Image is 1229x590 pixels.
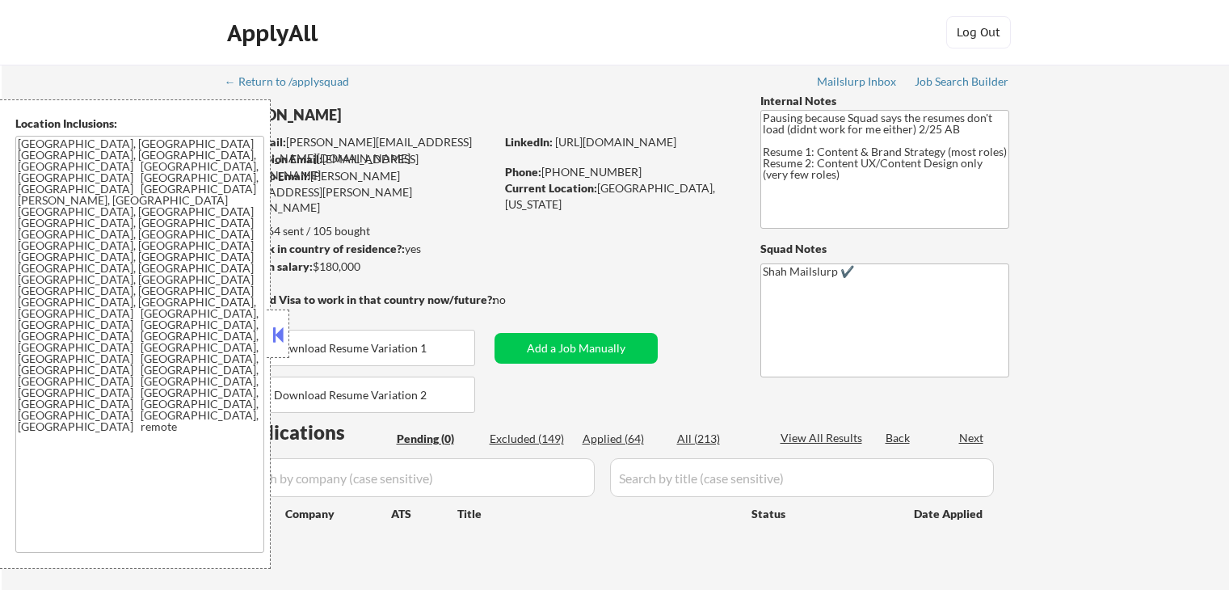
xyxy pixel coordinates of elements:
div: yes [225,241,490,257]
div: no [493,292,539,308]
div: Applied (64) [583,431,663,447]
div: [PERSON_NAME][EMAIL_ADDRESS][PERSON_NAME][DOMAIN_NAME] [227,134,495,166]
a: ← Return to /applysquad [225,75,364,91]
a: Job Search Builder [915,75,1009,91]
div: [PERSON_NAME][EMAIL_ADDRESS][PERSON_NAME][DOMAIN_NAME] [226,168,495,216]
button: Log Out [946,16,1011,48]
strong: Will need Visa to work in that country now/future?: [226,293,495,306]
div: Squad Notes [760,241,1009,257]
a: Mailslurp Inbox [817,75,898,91]
div: All (213) [677,431,758,447]
div: Status [751,499,890,528]
strong: LinkedIn: [505,135,553,149]
div: Pending (0) [397,431,478,447]
div: Title [457,506,736,522]
div: [GEOGRAPHIC_DATA], [US_STATE] [505,180,734,212]
div: View All Results [781,430,867,446]
div: Excluded (149) [490,431,570,447]
div: Location Inclusions: [15,116,264,132]
button: Download Resume Variation 1 [226,330,475,366]
button: Download Resume Variation 2 [226,377,475,413]
div: Back [886,430,911,446]
div: ApplyAll [227,19,322,47]
div: [EMAIL_ADDRESS][DOMAIN_NAME] [227,151,495,183]
div: ATS [391,506,457,522]
button: Add a Job Manually [495,333,658,364]
div: Date Applied [914,506,985,522]
div: Next [959,430,985,446]
div: Applications [231,423,391,442]
div: [PERSON_NAME] [226,105,558,125]
input: Search by company (case sensitive) [231,458,595,497]
strong: Phone: [505,165,541,179]
div: [PHONE_NUMBER] [505,164,734,180]
div: $180,000 [225,259,495,275]
div: ← Return to /applysquad [225,76,364,87]
div: Company [285,506,391,522]
a: [URL][DOMAIN_NAME] [555,135,676,149]
div: 64 sent / 105 bought [225,223,495,239]
div: Mailslurp Inbox [817,76,898,87]
input: Search by title (case sensitive) [610,458,994,497]
div: Job Search Builder [915,76,1009,87]
strong: Current Location: [505,181,597,195]
div: Internal Notes [760,93,1009,109]
strong: Can work in country of residence?: [225,242,405,255]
